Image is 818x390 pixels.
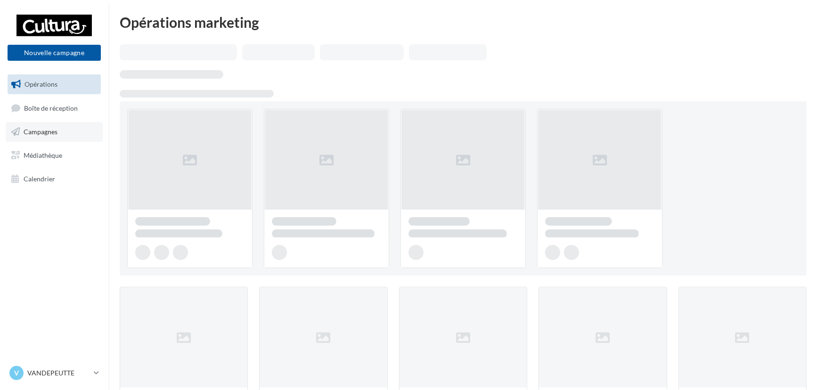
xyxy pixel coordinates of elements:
a: Calendrier [6,169,103,189]
span: Opérations [25,80,57,88]
span: V [14,368,19,378]
button: Nouvelle campagne [8,45,101,61]
a: V VANDEPEUTTE [8,364,101,382]
a: Boîte de réception [6,98,103,118]
span: Campagnes [24,128,57,136]
a: Opérations [6,74,103,94]
div: Opérations marketing [120,15,807,29]
p: VANDEPEUTTE [27,368,90,378]
span: Médiathèque [24,151,62,159]
span: Calendrier [24,174,55,182]
a: Campagnes [6,122,103,142]
span: Boîte de réception [24,104,78,112]
a: Médiathèque [6,146,103,165]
